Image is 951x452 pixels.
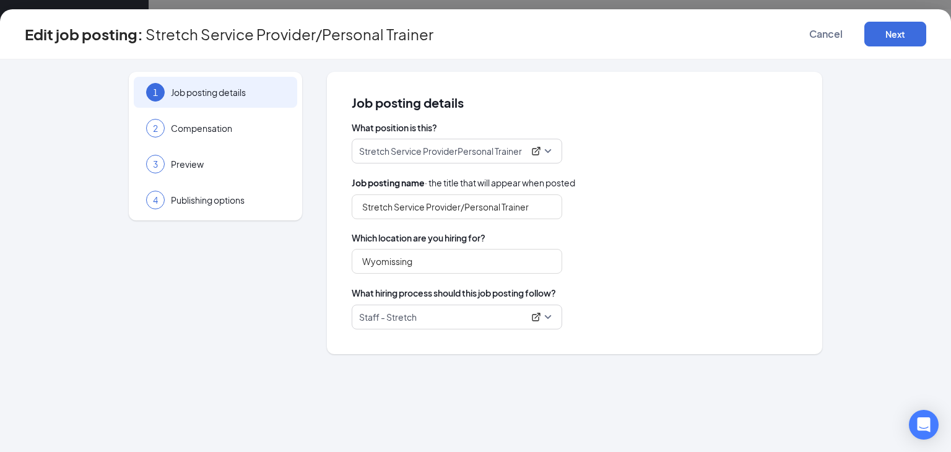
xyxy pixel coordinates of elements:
h3: Edit job posting: [25,24,143,45]
p: Staff - Stretch [359,311,524,323]
button: Next [864,22,926,46]
div: Stretch Service ProviderPersonal Trainer [359,145,544,157]
p: Stretch Service ProviderPersonal Trainer [359,145,522,157]
span: · the title that will appear when posted [352,176,575,189]
span: Stretch Service Provider/Personal Trainer [145,28,433,40]
span: Preview [171,158,285,170]
span: What position is this? [352,121,797,134]
div: Staff - Stretch [359,311,544,323]
span: Cancel [809,28,843,40]
b: Job posting name [352,177,425,188]
span: 1 [153,86,158,98]
svg: ExternalLink [531,146,541,156]
button: Cancel [795,22,857,46]
span: Which location are you hiring for? [352,232,797,244]
span: 3 [153,158,158,170]
div: Open Intercom Messenger [909,410,939,440]
span: Job posting details [171,86,285,98]
span: What hiring process should this job posting follow? [352,286,556,300]
span: Compensation [171,122,285,134]
span: 2 [153,122,158,134]
svg: ExternalLink [531,312,541,322]
span: Publishing options [171,194,285,206]
span: Job posting details [352,97,797,109]
span: 4 [153,194,158,206]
